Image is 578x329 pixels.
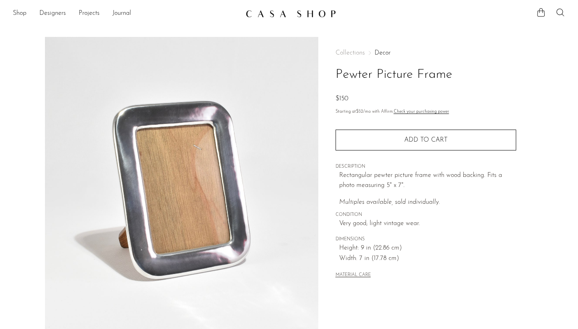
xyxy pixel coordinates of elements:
[336,236,516,243] span: DIMENSIONS
[339,172,485,179] span: Rectangular pewter picture frame with wood backing.
[79,8,100,19] a: Projects
[336,130,516,150] button: Add to cart
[404,137,448,143] span: Add to cart
[339,243,516,254] span: Height: 9 in (22.86 cm)
[13,8,26,19] a: Shop
[336,272,371,278] button: MATERIAL CARE
[336,108,516,116] p: Starting at /mo with Affirm.
[13,7,239,20] ul: NEW HEADER MENU
[339,254,516,264] span: Width: 7 in (17.78 cm)
[339,219,516,229] span: Very good; light vintage wear.
[112,8,131,19] a: Journal
[336,163,516,171] span: DESCRIPTION
[13,7,239,20] nav: Desktop navigation
[336,95,348,102] span: $150
[336,50,365,56] span: Collections
[356,110,363,114] span: $52
[336,211,516,219] span: CONDITION
[336,65,516,85] h1: Pewter Picture Frame
[339,199,440,205] em: Multiples available, sold individually.
[374,50,391,56] a: Decor
[336,50,516,56] nav: Breadcrumbs
[394,110,449,114] a: Check your purchasing power - Learn more about Affirm Financing (opens in modal)
[39,8,66,19] a: Designers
